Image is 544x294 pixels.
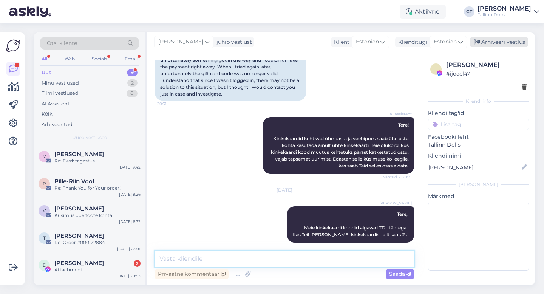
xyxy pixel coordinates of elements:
div: Klient [331,38,349,46]
div: 2 [134,260,141,267]
p: Märkmed [428,192,529,200]
span: P [43,181,46,186]
span: Tere! Kinkekaardid kehtivad ühe aasta ja veebipoes saab ühe ostu kohta kasutada ainult ühte kinke... [271,122,410,169]
div: Tiimi vestlused [42,90,79,97]
div: Arhiveeri vestlus [470,37,528,47]
div: All [40,54,49,64]
span: E [43,262,46,268]
span: Elis Lemberg [54,260,104,266]
div: Socials [90,54,109,64]
p: Kliendi tag'id [428,109,529,117]
span: Estonian [434,38,457,46]
span: virge vits [54,205,104,212]
span: v [43,208,46,214]
div: Privaatne kommentaar [155,269,229,279]
div: [DATE] 20:53 [116,273,141,279]
p: Tallinn Dolls [428,141,529,149]
div: Küsimus uue toote kohta [54,212,141,219]
div: Klienditugi [395,38,427,46]
span: [PERSON_NAME] [158,38,203,46]
div: Kliendi info [428,98,529,105]
div: Attachment [54,266,141,273]
span: Nähtud ✓ 20:31 [382,174,412,180]
span: T [43,235,46,241]
img: Askly Logo [6,39,20,53]
div: Hello! I wanted to order a dress and also used the gift card code (TL150414). I already reached t... [155,33,306,101]
span: Saada [389,271,411,277]
div: juhib vestlust [213,38,252,46]
span: Triinu Lind [54,232,104,239]
span: [PERSON_NAME] [379,200,412,206]
span: 12:14 [383,243,412,249]
span: Estonian [356,38,379,46]
div: [DATE] 9:26 [119,192,141,197]
div: 2 [127,79,138,87]
div: Email [123,54,139,64]
p: Facebooki leht [428,133,529,141]
span: AI Assistent [383,111,412,117]
div: Re: Thank You for Your order! [54,185,141,192]
div: [DATE] [155,187,414,193]
span: 20:31 [157,101,185,107]
div: Minu vestlused [42,79,79,87]
div: CT [464,6,474,17]
div: 9 [127,69,138,76]
div: Kõik [42,110,53,118]
div: AI Assistent [42,100,70,108]
div: Uus [42,69,51,76]
span: Pille-Riin Vool [54,178,94,185]
div: Tallinn Dolls [478,12,531,18]
span: Uued vestlused [72,134,107,141]
p: Kliendi nimi [428,152,529,160]
input: Lisa tag [428,119,529,130]
div: [DATE] 9:42 [119,164,141,170]
div: Arhiveeritud [42,121,73,128]
span: Maarja Noormets [54,151,104,158]
input: Lisa nimi [428,163,520,172]
div: [PERSON_NAME] [446,60,527,70]
div: [PERSON_NAME] [428,181,529,188]
div: 0 [127,90,138,97]
div: # ijoael47 [446,70,527,78]
div: Re: Fwd: tagastus [54,158,141,164]
div: Aktiivne [400,5,446,19]
span: Otsi kliente [47,39,77,47]
span: M [42,153,46,159]
div: [DATE] 23:01 [117,246,141,252]
a: [PERSON_NAME]Tallinn Dolls [478,6,539,18]
span: i [435,66,437,72]
div: [PERSON_NAME] [478,6,531,12]
div: [DATE] 8:32 [119,219,141,224]
div: Web [63,54,76,64]
div: Re: Order #000122884 [54,239,141,246]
